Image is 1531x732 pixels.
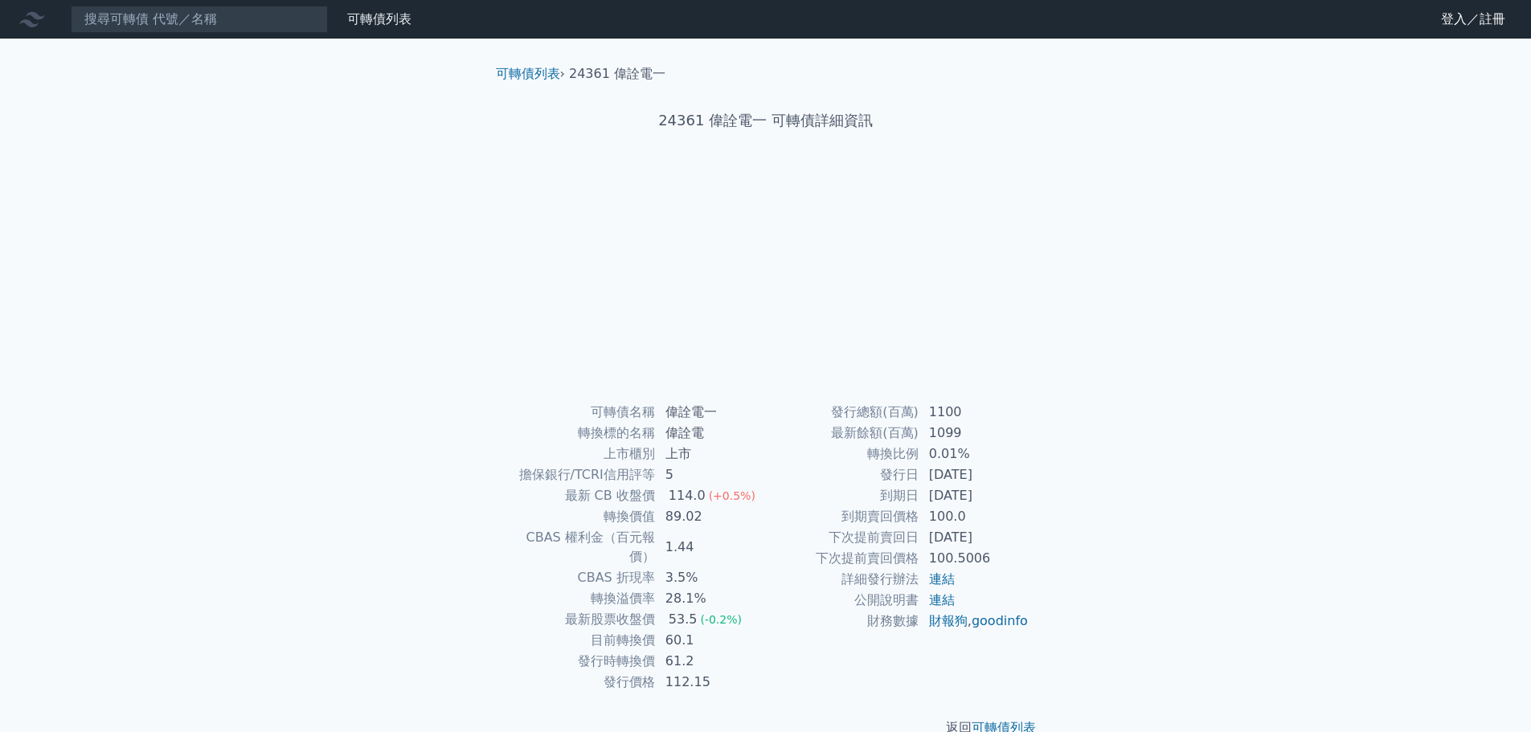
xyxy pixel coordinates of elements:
td: 上市櫃別 [502,444,656,464]
td: 3.5% [656,567,766,588]
td: 下次提前賣回價格 [766,548,919,569]
div: 53.5 [665,610,701,629]
td: 公開說明書 [766,590,919,611]
td: 詳細發行辦法 [766,569,919,590]
td: 最新股票收盤價 [502,609,656,630]
td: 0.01% [919,444,1030,464]
td: 到期日 [766,485,919,506]
a: 財報狗 [929,613,968,628]
td: 可轉債名稱 [502,402,656,423]
a: 連結 [929,592,955,607]
a: 可轉債列表 [496,66,560,81]
a: 登入／註冊 [1428,6,1518,32]
td: 5 [656,464,766,485]
td: 28.1% [656,588,766,609]
td: CBAS 權利金（百元報價） [502,527,656,567]
td: 最新餘額(百萬) [766,423,919,444]
td: 發行日 [766,464,919,485]
td: 112.15 [656,672,766,693]
td: 轉換標的名稱 [502,423,656,444]
td: 89.02 [656,506,766,527]
td: 發行時轉換價 [502,651,656,672]
span: (-0.2%) [700,613,742,626]
td: 擔保銀行/TCRI信用評等 [502,464,656,485]
span: (+0.5%) [709,489,755,502]
div: 114.0 [665,486,709,505]
td: 財務數據 [766,611,919,632]
td: 目前轉換價 [502,630,656,651]
input: 搜尋可轉債 代號／名稱 [71,6,328,33]
td: 1.44 [656,527,766,567]
td: , [919,611,1030,632]
li: 24361 偉詮電一 [569,64,665,84]
td: 轉換溢價率 [502,588,656,609]
td: [DATE] [919,485,1030,506]
td: 60.1 [656,630,766,651]
td: 偉詮電 [656,423,766,444]
td: 轉換價值 [502,506,656,527]
h1: 24361 偉詮電一 可轉債詳細資訊 [483,109,1049,132]
a: 連結 [929,571,955,587]
td: 發行總額(百萬) [766,402,919,423]
td: 發行價格 [502,672,656,693]
td: [DATE] [919,527,1030,548]
td: 上市 [656,444,766,464]
td: 61.2 [656,651,766,672]
td: [DATE] [919,464,1030,485]
li: › [496,64,565,84]
td: 下次提前賣回日 [766,527,919,548]
td: 最新 CB 收盤價 [502,485,656,506]
a: 可轉債列表 [347,11,411,27]
td: CBAS 折現率 [502,567,656,588]
td: 1100 [919,402,1030,423]
td: 轉換比例 [766,444,919,464]
td: 到期賣回價格 [766,506,919,527]
td: 偉詮電一 [656,402,766,423]
td: 100.5006 [919,548,1030,569]
a: goodinfo [972,613,1028,628]
td: 100.0 [919,506,1030,527]
td: 1099 [919,423,1030,444]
